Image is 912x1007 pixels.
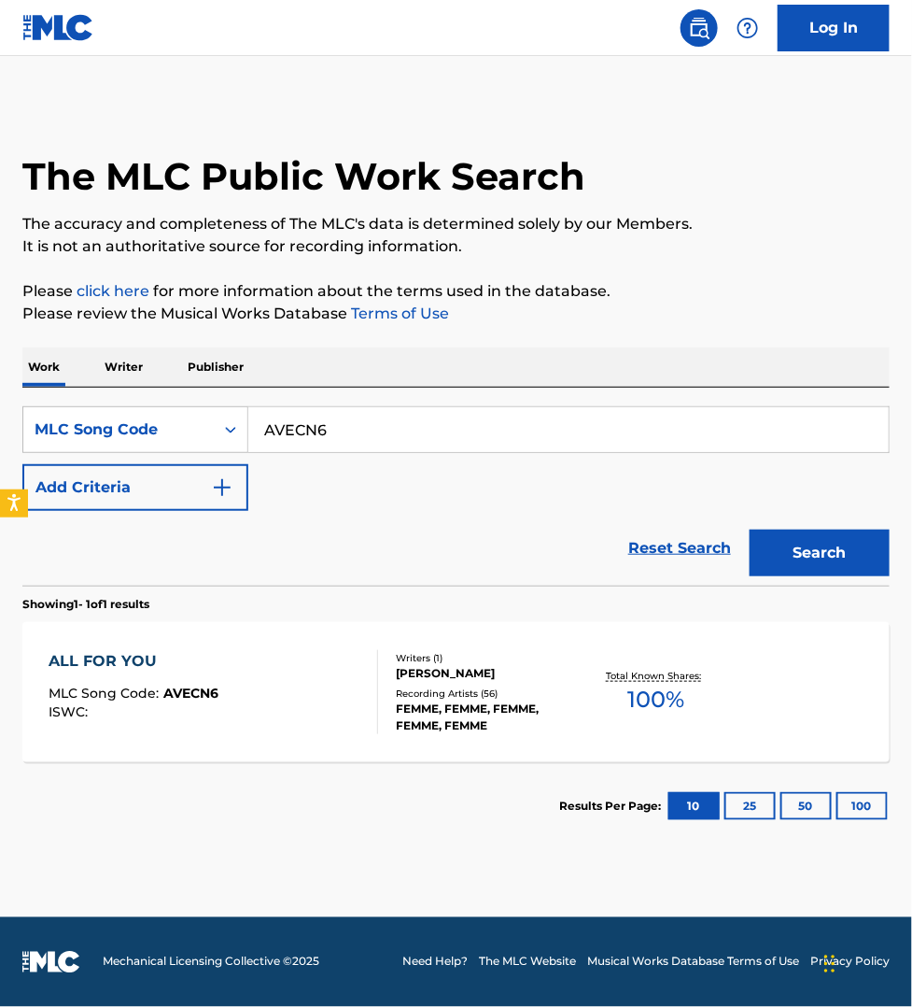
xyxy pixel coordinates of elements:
p: Publisher [182,347,249,387]
button: 10 [668,792,720,820]
p: Please review the Musical Works Database [22,303,890,325]
span: ISWC : [49,703,92,720]
a: Reset Search [619,528,740,569]
div: FEMME, FEMME, FEMME, FEMME, FEMME [396,701,584,734]
button: 25 [724,792,776,820]
p: Results Per Page: [559,798,666,815]
span: AVECN6 [163,685,218,702]
button: Search [750,530,890,576]
span: 100 % [627,683,684,716]
button: 100 [836,792,888,820]
a: Public Search [680,9,718,47]
img: help [737,17,759,39]
button: Add Criteria [22,464,248,511]
img: 9d2ae6d4665cec9f34b9.svg [211,476,233,499]
span: MLC Song Code : [49,685,163,702]
a: ALL FOR YOUMLC Song Code:AVECN6ISWC:Writers (1)[PERSON_NAME]Recording Artists (56)FEMME, FEMME, F... [22,622,890,762]
p: Total Known Shares: [606,669,706,683]
div: [PERSON_NAME] [396,665,584,682]
img: search [688,17,710,39]
div: ALL FOR YOU [49,650,218,673]
a: Privacy Policy [810,954,890,971]
p: Work [22,347,65,387]
p: Showing 1 - 1 of 1 results [22,596,149,613]
a: Log In [778,5,890,51]
p: The accuracy and completeness of The MLC's data is determined solely by our Members. [22,213,890,235]
div: Recording Artists ( 56 ) [396,687,584,701]
a: Need Help? [402,954,468,971]
div: Drag [824,936,835,992]
p: It is not an authoritative source for recording information. [22,235,890,258]
a: Musical Works Database Terms of Use [587,954,799,971]
button: 50 [780,792,832,820]
a: click here [77,282,149,300]
div: Writers ( 1 ) [396,651,584,665]
div: Help [729,9,766,47]
img: MLC Logo [22,14,94,41]
span: Mechanical Licensing Collective © 2025 [103,954,319,971]
h1: The MLC Public Work Search [22,153,585,200]
iframe: Chat Widget [819,917,912,1007]
p: Please for more information about the terms used in the database. [22,280,890,303]
form: Search Form [22,406,890,586]
div: MLC Song Code [35,418,203,441]
a: Terms of Use [347,305,449,322]
a: The MLC Website [479,954,576,971]
img: logo [22,951,80,973]
p: Writer [99,347,148,387]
